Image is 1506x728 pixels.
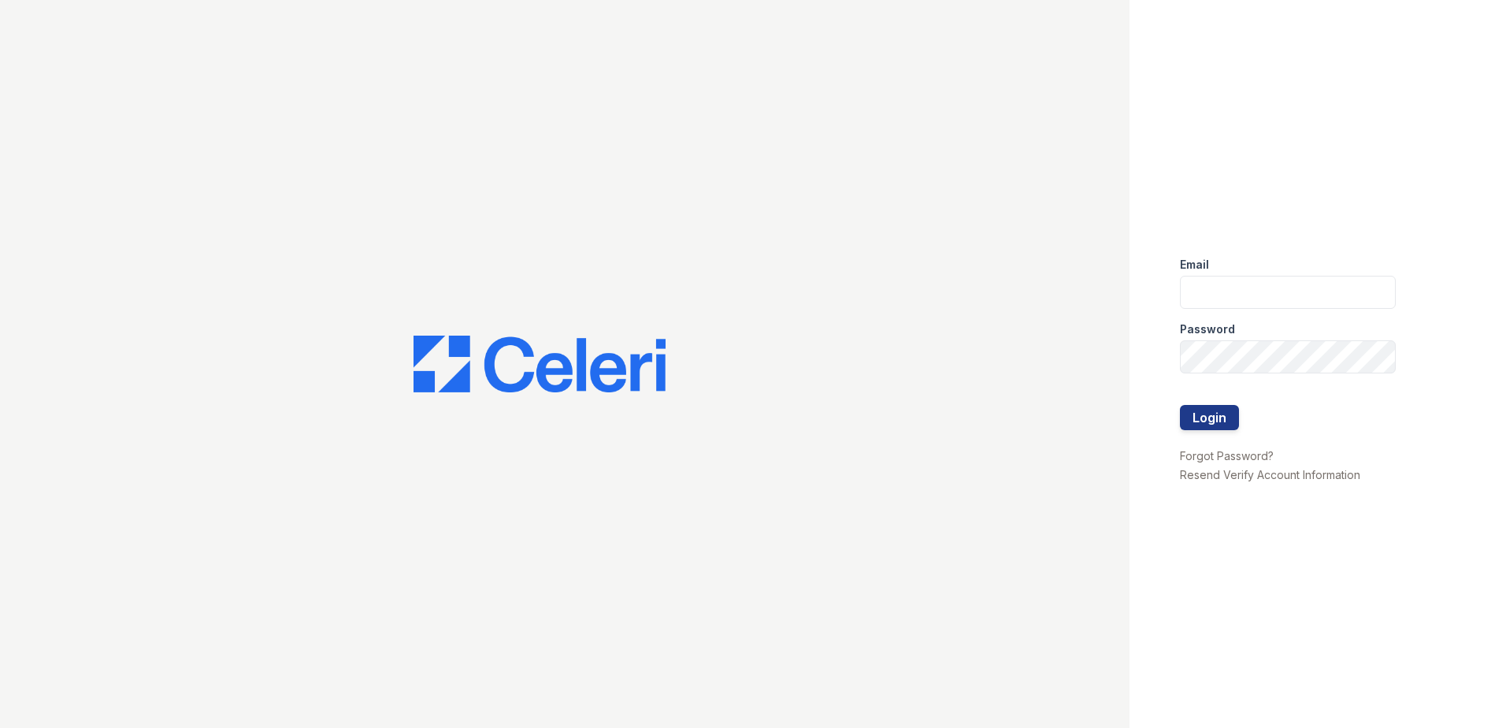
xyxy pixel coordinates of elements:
[1180,405,1239,430] button: Login
[1180,257,1209,273] label: Email
[1180,468,1360,481] a: Resend Verify Account Information
[414,336,666,392] img: CE_Logo_Blue-a8612792a0a2168367f1c8372b55b34899dd931a85d93a1a3d3e32e68fde9ad4.png
[1180,321,1235,337] label: Password
[1180,449,1274,462] a: Forgot Password?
